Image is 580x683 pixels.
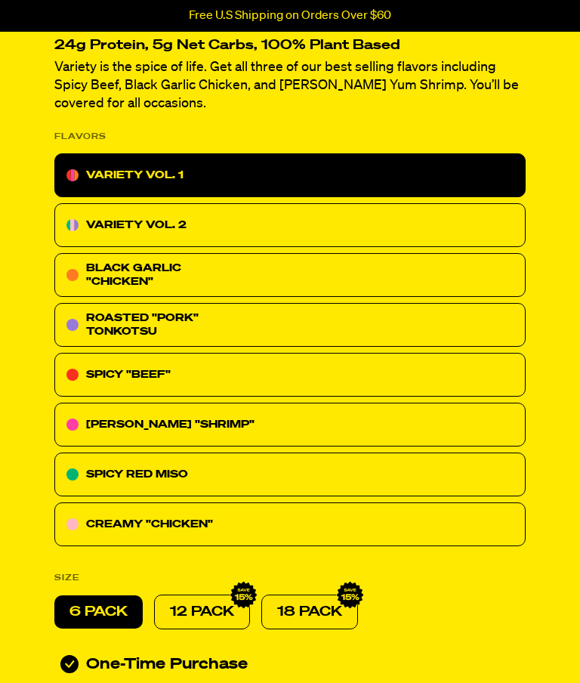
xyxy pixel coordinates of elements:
[66,419,79,431] img: 0be15cd5-tom-youm-shrimp.svg
[54,253,526,297] div: BLACK GARLIC "CHICKEN"
[66,518,79,530] img: c10dfa8e-creamy-chicken.svg
[54,569,80,587] p: SIZE
[86,313,199,337] span: ROASTED "PORK" TONKOTSU
[189,9,391,23] p: Free U.S Shipping on Orders Over $60
[54,40,526,51] p: 24g Protein, 5g Net Carbs, 100% Plant Based
[66,369,79,381] img: 7abd0c97-spicy-beef.svg
[54,60,519,110] span: Variety is the spice of life. Get all three of our best selling flavors including Spicy Beef, Bla...
[54,153,526,197] div: VARIETY VOL. 1
[261,595,358,629] div: 18 PACK
[86,263,181,287] span: BLACK GARLIC "CHICKEN"
[277,603,342,621] p: 18 PACK
[54,353,526,397] div: SPICY "BEEF"
[54,128,106,146] p: FLAVORS
[86,166,184,184] p: VARIETY VOL. 1
[66,319,79,331] img: 57ed4456-roasted-pork-tonkotsu.svg
[86,515,213,533] p: CREAMY "CHICKEN"
[66,269,79,281] img: icon-black-garlic-chicken.svg
[54,303,526,347] div: ROASTED "PORK" TONKOTSU
[66,219,79,231] img: icon-variety-vol2.svg
[86,216,187,234] p: VARIETY VOL. 2
[54,595,143,629] div: 6 PACK
[54,453,526,496] div: SPICY RED MISO
[66,468,79,481] img: fc2c7a02-spicy-red-miso.svg
[69,603,128,621] p: 6 PACK
[86,366,171,384] p: SPICY "BEEF"
[86,416,255,434] p: [PERSON_NAME] "SHRIMP"
[8,613,163,675] iframe: Marketing Popup
[86,465,188,484] p: SPICY RED MISO
[154,595,250,629] div: 12 PACK
[54,203,526,247] div: VARIETY VOL. 2
[54,502,526,546] div: CREAMY "CHICKEN"
[170,603,234,621] p: 12 PACK
[54,403,526,447] div: [PERSON_NAME] "SHRIMP"
[86,655,248,673] span: One-Time Purchase
[66,169,79,181] img: icon-variety-vol-1.svg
